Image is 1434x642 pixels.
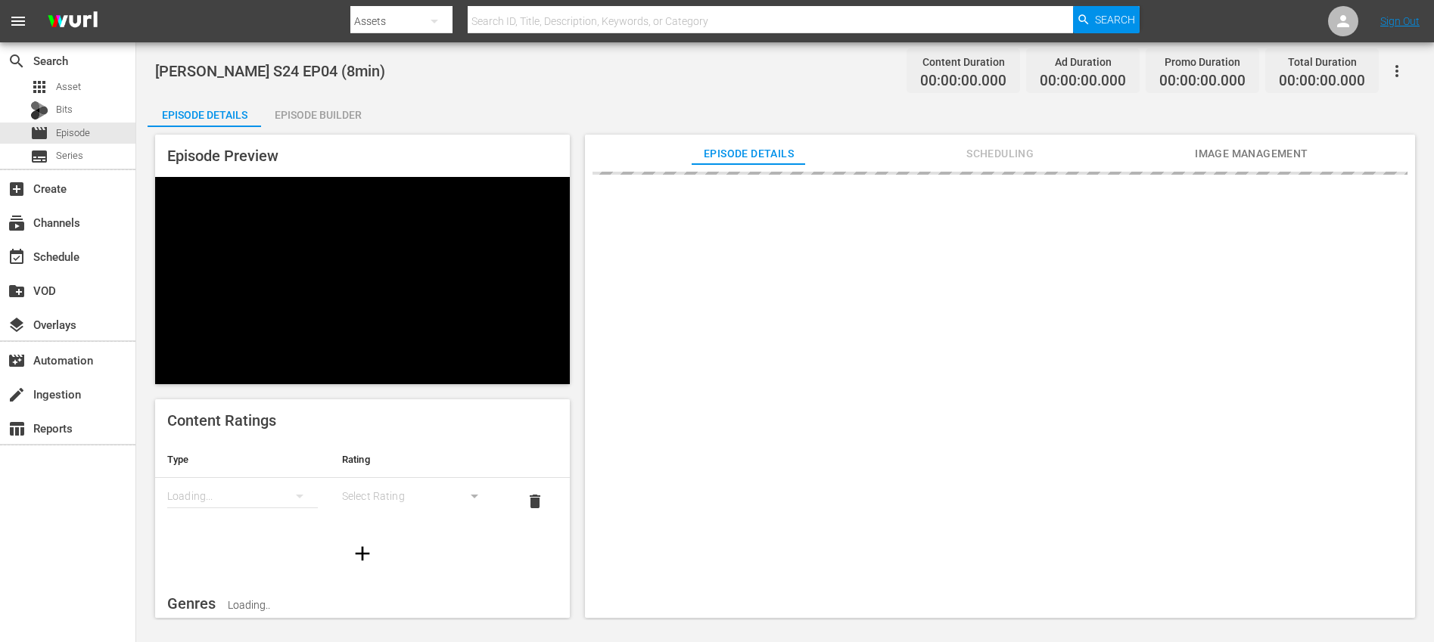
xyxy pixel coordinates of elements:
span: Schedule [8,248,26,266]
span: Series [56,148,83,163]
span: 00:00:00.000 [1040,73,1126,90]
span: Automation [8,352,26,370]
span: Episode Details [692,144,805,163]
span: menu [9,12,27,30]
span: Genres [167,594,216,613]
span: [PERSON_NAME] S24 EP04 (8min) [155,62,385,80]
th: Rating [330,442,505,478]
span: Overlays [8,316,26,334]
th: Type [155,442,330,478]
span: Create [8,180,26,198]
div: Content Duration [920,51,1006,73]
button: Search [1073,6,1140,33]
span: Loading.. [228,599,270,611]
span: Scheduling [944,144,1057,163]
span: Episode Preview [167,147,278,165]
img: ans4CAIJ8jUAAAAAAAAAAAAAAAAAAAAAAAAgQb4GAAAAAAAAAAAAAAAAAAAAAAAAJMjXAAAAAAAAAAAAAAAAAAAAAAAAgAT5G... [36,4,109,39]
span: Channels [8,214,26,232]
span: Episode [30,124,48,142]
button: delete [517,483,553,519]
span: Series [30,147,48,166]
span: Content Ratings [167,411,276,430]
button: Episode Details [148,97,261,127]
span: 00:00:00.000 [920,73,1006,90]
span: Search [8,52,26,70]
button: Episode Builder [261,97,375,127]
a: Sign Out [1380,15,1420,27]
span: Image Management [1195,144,1308,163]
span: 00:00:00.000 [1279,73,1365,90]
span: Ingestion [8,386,26,404]
div: Episode Builder [261,97,375,133]
div: Promo Duration [1159,51,1246,73]
span: Bits [56,102,73,117]
span: 00:00:00.000 [1159,73,1246,90]
span: delete [526,492,544,510]
span: Asset [30,78,48,96]
div: Bits [30,101,48,119]
span: Search [1095,6,1135,33]
span: Reports [8,420,26,438]
div: Episode Details [148,97,261,133]
span: Episode [56,126,90,141]
table: simple table [155,442,570,525]
span: VOD [8,282,26,300]
div: Ad Duration [1040,51,1126,73]
span: Asset [56,79,81,95]
div: Total Duration [1279,51,1365,73]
